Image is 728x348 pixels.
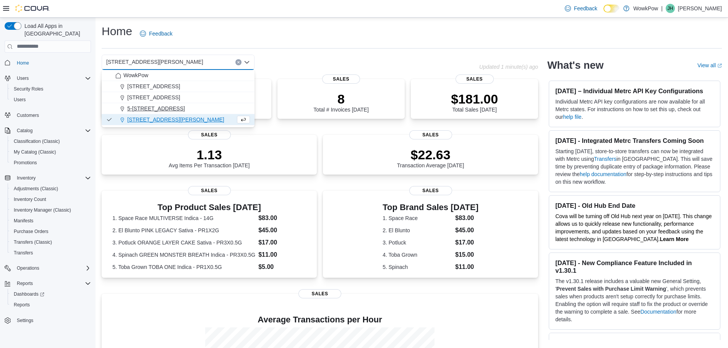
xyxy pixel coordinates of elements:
span: Inventory Manager (Classic) [14,207,71,213]
a: Adjustments (Classic) [11,184,61,193]
span: Purchase Orders [14,228,49,235]
div: Total Sales [DATE] [451,91,498,113]
dd: $15.00 [455,250,478,259]
span: Classification (Classic) [14,138,60,144]
span: Customers [14,110,91,120]
dt: 3. Potluck ORANGE LAYER CAKE Sativa - PR3X0.5G [112,239,255,246]
a: Security Roles [11,84,46,94]
a: Purchase Orders [11,227,52,236]
button: Users [2,73,94,84]
button: [STREET_ADDRESS][PERSON_NAME] [102,114,255,125]
span: JH [668,4,673,13]
h3: [DATE] - New Compliance Feature Included in v1.30.1 [555,259,714,274]
h4: Average Transactions per Hour [108,315,532,324]
button: Operations [14,264,42,273]
a: Inventory Count [11,195,49,204]
dd: $83.00 [455,214,478,223]
button: Reports [14,279,36,288]
span: [STREET_ADDRESS][PERSON_NAME] [106,57,203,66]
dt: 2. El Blunto [383,227,452,234]
span: Classification (Classic) [11,137,91,146]
h3: Top Product Sales [DATE] [112,203,306,212]
span: Adjustments (Classic) [14,186,58,192]
dd: $45.00 [258,226,306,235]
span: Manifests [11,216,91,225]
dd: $5.00 [258,262,306,272]
a: Feedback [562,1,600,16]
span: Transfers (Classic) [11,238,91,247]
p: | [661,4,663,13]
span: Users [11,95,91,104]
button: My Catalog (Classic) [8,147,94,157]
dt: 3. Potluck [383,239,452,246]
a: Reports [11,300,33,309]
button: Catalog [2,125,94,136]
span: Sales [188,130,231,139]
span: Manifests [14,218,33,224]
dd: $45.00 [455,226,478,235]
span: Sales [298,289,341,298]
span: Transfers [14,250,33,256]
span: My Catalog (Classic) [14,149,56,155]
dd: $11.00 [258,250,306,259]
button: Promotions [8,157,94,168]
div: Total # Invoices [DATE] [313,91,368,113]
span: Users [14,74,91,83]
span: Customers [17,112,39,118]
button: Inventory Manager (Classic) [8,205,94,215]
div: Avg Items Per Transaction [DATE] [169,147,250,168]
span: Settings [14,316,91,325]
h1: Home [102,24,132,39]
span: Purchase Orders [11,227,91,236]
h3: [DATE] – Individual Metrc API Key Configurations [555,87,714,95]
p: The v1.30.1 release includes a valuable new General Setting, ' ', which prevents sales when produ... [555,277,714,323]
dt: 1. Space Race [383,214,452,222]
button: Purchase Orders [8,226,94,237]
button: Inventory Count [8,194,94,205]
span: Catalog [14,126,91,135]
a: Transfers [11,248,36,257]
button: Transfers (Classic) [8,237,94,248]
button: Customers [2,110,94,121]
dt: 4. Spinach GREEN MONSTER BREATH Indica - PR3X0.5G [112,251,255,259]
h2: What's new [547,59,603,71]
span: WowkPow [123,71,148,79]
a: Transfers [594,156,616,162]
span: Inventory Manager (Classic) [11,206,91,215]
span: Reports [14,279,91,288]
span: Sales [322,74,360,84]
button: [STREET_ADDRESS] [102,92,255,103]
dd: $17.00 [455,238,478,247]
span: Users [17,75,29,81]
dd: $17.00 [258,238,306,247]
span: Dashboards [14,291,44,297]
span: Catalog [17,128,32,134]
dt: 2. El Blunto PINK LEGACY Sativa - PR1X2G [112,227,255,234]
dt: 1. Space Race MULTIVERSE Indica - 14G [112,214,255,222]
p: 1.13 [169,147,250,162]
span: Reports [14,302,30,308]
div: Jenny Hart [666,4,675,13]
p: WowkPow [633,4,658,13]
span: Users [14,97,26,103]
span: Home [17,60,29,66]
span: Reports [11,300,91,309]
span: Inventory [14,173,91,183]
p: $22.63 [397,147,464,162]
button: Manifests [8,215,94,226]
button: Adjustments (Classic) [8,183,94,194]
nav: Complex example [5,54,91,346]
span: Home [14,58,91,68]
a: My Catalog (Classic) [11,147,59,157]
a: Feedback [137,26,175,41]
a: Inventory Manager (Classic) [11,206,74,215]
span: Sales [188,186,231,195]
button: Inventory [2,173,94,183]
dt: 4. Toba Grown [383,251,452,259]
button: 5-[STREET_ADDRESS] [102,103,255,114]
span: Promotions [11,158,91,167]
button: Reports [8,299,94,310]
a: Classification (Classic) [11,137,63,146]
span: Dashboards [11,290,91,299]
dt: 5. Toba Grown TOBA ONE Indica - PR1X0.5G [112,263,255,271]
